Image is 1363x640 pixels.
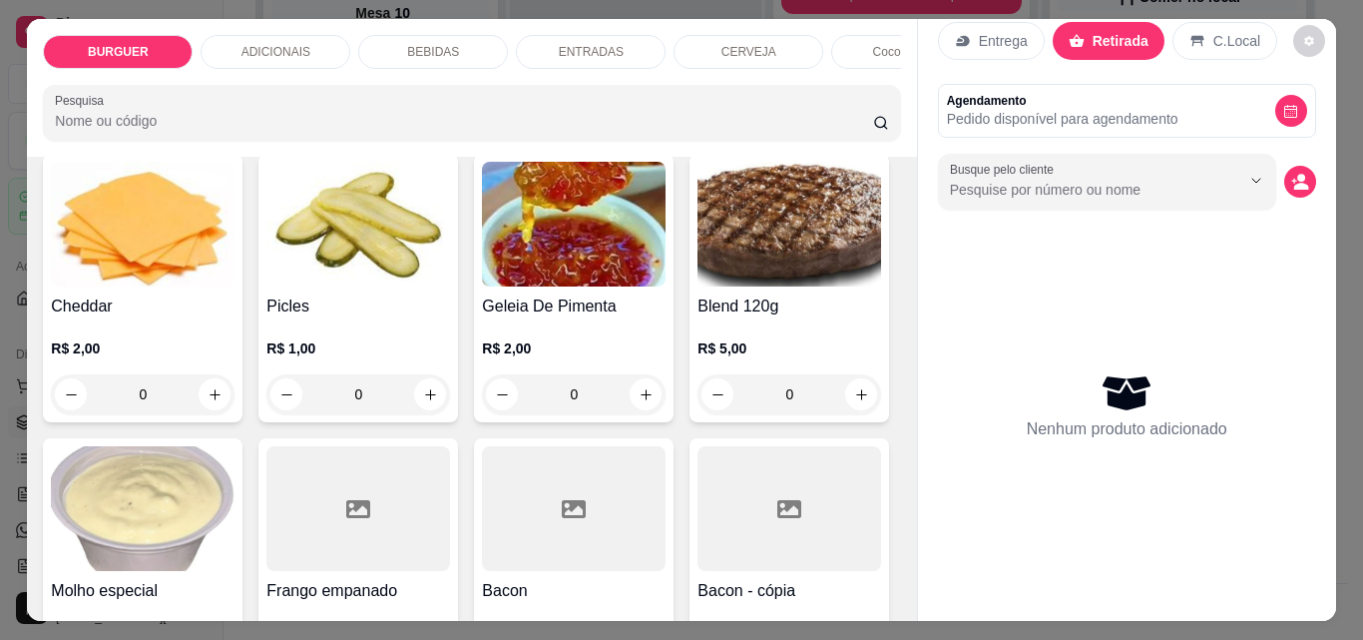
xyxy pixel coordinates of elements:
h4: Blend 120g [697,295,881,319]
p: R$ 1,00 [266,338,450,358]
p: C.Local [1213,31,1260,51]
h4: Picles [266,295,450,319]
p: Pedido disponível para agendamento [947,109,1178,129]
input: Busque pelo cliente [950,180,1208,200]
img: product-image [482,162,666,287]
p: Coco gelado [873,44,940,60]
button: increase-product-quantity [845,378,877,410]
h4: Bacon [482,579,666,603]
button: increase-product-quantity [630,378,662,410]
p: ADICIONAIS [241,44,310,60]
img: product-image [697,162,881,287]
p: Agendamento [947,93,1178,109]
button: decrease-product-quantity [486,378,518,410]
button: decrease-product-quantity [55,378,87,410]
h4: Bacon - cópia [697,579,881,603]
button: decrease-product-quantity [701,378,733,410]
h4: Cheddar [51,295,234,319]
p: Entrega [979,31,1028,51]
p: R$ 5,00 [697,338,881,358]
button: decrease-product-quantity [1284,166,1316,198]
h4: Frango empanado [266,579,450,603]
p: BURGUER [88,44,149,60]
p: Nenhum produto adicionado [1027,417,1227,441]
img: product-image [51,446,234,571]
p: Retirada [1093,31,1148,51]
h4: Geleia De Pimenta [482,295,666,319]
p: CERVEJA [721,44,776,60]
p: R$ 2,00 [51,338,234,358]
button: increase-product-quantity [199,378,230,410]
input: Pesquisa [55,111,873,131]
img: product-image [266,162,450,287]
p: R$ 2,00 [482,338,666,358]
button: decrease-product-quantity [1293,25,1325,57]
button: increase-product-quantity [414,378,446,410]
label: Pesquisa [55,92,111,109]
button: Close [1300,23,1332,55]
button: decrease-product-quantity [270,378,302,410]
p: ENTRADAS [559,44,624,60]
label: Busque pelo cliente [950,161,1061,178]
button: decrease-product-quantity [1275,95,1307,127]
img: product-image [51,162,234,287]
p: BEBIDAS [407,44,459,60]
h4: Molho especial [51,579,234,603]
button: Show suggestions [1240,165,1272,197]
